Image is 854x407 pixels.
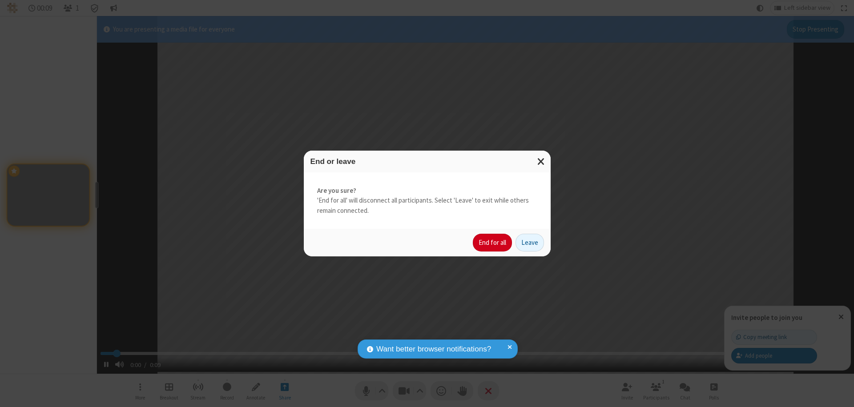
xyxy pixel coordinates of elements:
div: 'End for all' will disconnect all participants. Select 'Leave' to exit while others remain connec... [304,172,551,229]
button: Leave [516,234,544,251]
button: End for all [473,234,512,251]
button: Close modal [532,151,551,172]
h3: End or leave [310,157,544,166]
span: Want better browser notifications? [376,343,491,355]
strong: Are you sure? [317,186,537,196]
